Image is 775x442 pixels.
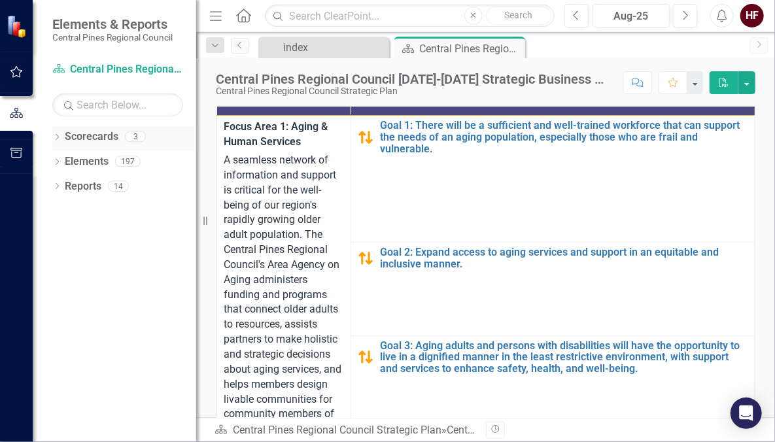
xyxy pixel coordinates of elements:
a: Scorecards [65,129,118,144]
td: Double-Click to Edit Right Click for Context Menu [351,116,754,243]
img: Behind schedule [358,129,373,145]
div: 3 [125,131,146,143]
a: Central Pines Regional Council Strategic Plan [233,424,441,436]
a: Goal 1: There will be a sufficient and well-trained workforce that can support the needs of an ag... [380,120,748,154]
div: Central Pines Regional Council [DATE]-[DATE] Strategic Business Plan Summary [216,72,610,86]
div: Central Pines Regional Council Strategic Plan [216,86,610,96]
div: » [215,423,476,438]
div: Aug-25 [597,8,666,24]
button: Aug-25 [593,4,670,27]
div: Open Intercom Messenger [731,398,762,429]
td: Double-Click to Edit Right Click for Context Menu [351,243,754,335]
button: Search [486,7,551,25]
span: Search [504,10,532,20]
a: Elements [65,154,109,169]
span: Elements & Reports [52,16,173,32]
a: Goal 2: Expand access to aging services and support in an equitable and inclusive manner. [380,246,748,269]
img: Behind schedule [358,349,373,365]
img: ClearPoint Strategy [7,14,29,37]
div: Central Pines Regional Council [DATE]-[DATE] Strategic Business Plan Summary [419,41,522,57]
input: Search ClearPoint... [265,5,554,27]
img: Behind schedule [358,250,373,266]
a: index [262,39,386,56]
a: Reports [65,179,101,194]
div: index [283,39,386,56]
input: Search Below... [52,93,183,116]
small: Central Pines Regional Council [52,32,173,42]
div: 14 [108,180,129,192]
span: Focus Area 1: Aging & Human Services [224,120,344,150]
div: 197 [115,156,141,167]
a: Goal 3: Aging adults and persons with disabilities will have the opportunity to live in a dignifi... [380,340,748,375]
a: Central Pines Regional Council Strategic Plan [52,62,183,77]
button: HF [740,4,764,27]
